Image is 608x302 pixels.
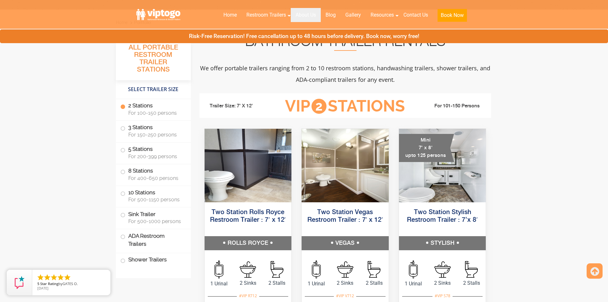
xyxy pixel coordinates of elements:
span: 5 [37,281,39,286]
li:  [50,274,58,281]
span: 2 Sinks [331,279,360,287]
li: For 101-150 Persons [415,102,487,110]
a: Two Station Rolls Royce Restroom Trailer : 7′ x 12′ [210,209,286,223]
span: For 400-650 persons [128,175,183,181]
label: 5 Stations [120,143,186,162]
li:  [37,274,44,281]
label: Sink Trailer [120,207,186,227]
img: Side view of two station restroom trailer with separate doors for males and females [205,129,292,202]
h3: All Portable Restroom Trailer Stations [116,42,191,80]
a: Two Station Vegas Restroom Trailer : 7′ x 12′ [307,209,383,223]
h2: Bathroom Trailer Rentals [199,35,491,51]
a: Resources [366,8,399,22]
li: Trailer Size: 7' X 12' [204,97,275,116]
img: Side view of two station restroom trailer with separate doors for males and females [302,129,389,202]
div: #VIP V712 [334,292,356,300]
li:  [64,274,71,281]
a: Restroom Trailers [242,8,291,22]
img: an icon of stall [465,261,478,278]
img: an icon of urinal [214,260,223,278]
span: For 200-399 persons [128,153,183,159]
span: GATES O. [63,281,78,286]
a: Two Station Stylish Restroom Trailer : 7’x 8′ [407,209,477,223]
span: For 150-250 persons [128,132,183,138]
img: an icon of sink [240,261,256,278]
h5: STYLISH [399,236,486,250]
span: by [37,282,105,286]
h3: VIP Stations [275,97,415,115]
span: Star Rating [40,281,58,286]
span: 2 Stalls [262,279,291,287]
span: 1 Urinal [399,280,428,288]
img: an icon of sink [434,261,451,278]
span: 2 Stalls [457,279,486,287]
span: For 500-1000 persons [128,218,183,224]
label: 2 Stations [120,99,186,119]
img: Review Rating [13,276,26,289]
label: ADA Restroom Trailers [120,229,186,251]
img: an icon of stall [368,261,380,278]
span: 1 Urinal [302,280,331,288]
label: 3 Stations [120,121,186,141]
a: Blog [321,8,341,22]
a: Book Now [433,8,472,26]
label: 10 Stations [120,186,186,206]
span: 2 Stalls [360,279,389,287]
a: Gallery [341,8,366,22]
span: 1 Urinal [205,280,234,288]
span: 2 [312,99,327,114]
h4: Select Trailer Size [116,83,191,96]
h5: VEGAS [302,236,389,250]
li:  [57,274,64,281]
label: 8 Stations [120,164,186,184]
img: an icon of urinal [409,260,418,278]
a: Home [219,8,242,22]
span: For 100-150 persons [128,110,183,116]
div: #VIP R712 [237,292,259,300]
label: Shower Trailers [120,253,186,267]
span: 2 Sinks [428,279,457,287]
div: Mini 7' x 8' upto 125 persons [399,134,454,162]
span: [DATE] [37,286,49,290]
a: About Us [291,8,321,22]
span: 2 Sinks [233,279,262,287]
li:  [43,274,51,281]
a: Contact Us [399,8,433,22]
img: an icon of urinal [312,260,321,278]
button: Book Now [438,9,467,22]
img: an icon of sink [337,261,353,278]
img: A mini restroom trailer with two separate stations and separate doors for males and females [399,129,486,202]
img: an icon of stall [271,261,283,278]
h5: ROLLS ROYCE [205,236,292,250]
p: We offer portable trailers ranging from 2 to 10 restroom stations, handwashing trailers, shower t... [199,62,491,85]
span: For 500-1150 persons [128,197,183,203]
div: #VIP S78 [432,292,453,300]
